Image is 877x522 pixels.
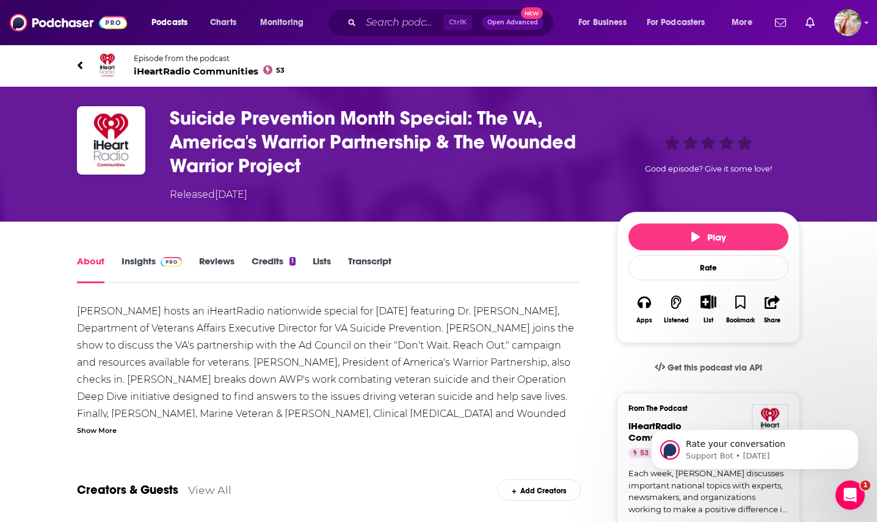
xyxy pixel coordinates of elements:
[834,9,861,36] img: User Profile
[289,257,296,266] div: 1
[521,7,543,19] span: New
[276,68,285,73] span: 53
[361,13,443,32] input: Search podcasts, credits, & more...
[628,223,788,250] button: Play
[664,317,689,324] div: Listened
[122,255,182,283] a: InsightsPodchaser Pro
[77,255,104,283] a: About
[77,106,145,175] img: Suicide Prevention Month Special: The VA, America's Warrior Partnership & The Wounded Warrior Pro...
[170,187,247,202] div: Released [DATE]
[628,420,688,443] a: iHeartRadio Communities
[834,9,861,36] span: Logged in as kmccue
[77,482,178,498] a: Creators & Guests
[693,287,724,332] div: Show More ButtonList
[170,106,597,178] h1: Suicide Prevention Month Special: The VA, America's Warrior Partnership & The Wounded Warrior Pro...
[93,51,122,80] img: iHeartRadio Communities
[210,14,236,31] span: Charts
[628,468,788,515] a: Each week, [PERSON_NAME] discusses important national topics with experts, newsmakers, and organi...
[668,363,762,373] span: Get this podcast via API
[764,317,781,324] div: Share
[732,14,752,31] span: More
[770,12,791,33] a: Show notifications dropdown
[482,15,544,30] button: Open AdvancedNew
[628,255,788,280] div: Rate
[633,404,877,489] iframe: Intercom notifications message
[313,255,331,283] a: Lists
[723,13,768,32] button: open menu
[578,14,627,31] span: For Business
[691,231,726,243] span: Play
[487,20,538,26] span: Open Advanced
[696,295,721,308] button: Show More Button
[645,164,772,173] span: Good episode? Give it some love!
[348,255,391,283] a: Transcript
[252,255,296,283] a: Credits1
[660,287,692,332] button: Listened
[647,14,705,31] span: For Podcasters
[497,479,581,501] div: Add Creators
[645,353,772,383] a: Get this podcast via API
[570,13,642,32] button: open menu
[199,255,235,283] a: Reviews
[143,13,203,32] button: open menu
[188,484,231,496] a: View All
[134,65,285,77] span: iHeartRadio Communities
[77,51,800,80] a: iHeartRadio CommunitiesEpisode from the podcastiHeartRadio Communities53
[834,9,861,36] button: Show profile menu
[726,317,755,324] div: Bookmark
[628,287,660,332] button: Apps
[252,13,319,32] button: open menu
[801,12,820,33] a: Show notifications dropdown
[134,54,285,63] span: Episode from the podcast
[628,404,779,413] h3: From The Podcast
[861,480,870,490] span: 1
[757,287,788,332] button: Share
[443,15,472,31] span: Ctrl K
[161,257,182,267] img: Podchaser Pro
[10,11,127,34] img: Podchaser - Follow, Share and Rate Podcasts
[339,9,566,37] div: Search podcasts, credits, & more...
[636,317,652,324] div: Apps
[704,316,713,324] div: List
[202,13,244,32] a: Charts
[835,480,865,510] iframe: Intercom live chat
[77,303,581,474] div: [PERSON_NAME] hosts an iHeartRadio nationwide special for [DATE] featuring Dr. [PERSON_NAME], Dep...
[151,14,187,31] span: Podcasts
[639,13,723,32] button: open menu
[628,448,653,458] a: 53
[260,14,304,31] span: Monitoring
[724,287,756,332] button: Bookmark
